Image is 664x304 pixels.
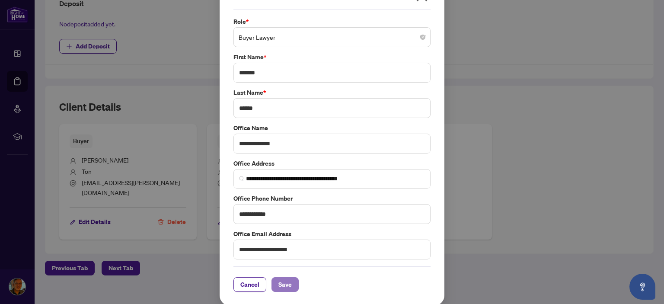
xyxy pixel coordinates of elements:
[239,176,244,181] img: search_icon
[233,123,431,133] label: Office Name
[233,229,431,239] label: Office Email Address
[233,159,431,168] label: Office Address
[278,278,292,291] span: Save
[271,277,299,292] button: Save
[420,35,425,40] span: close-circle
[233,17,431,26] label: Role
[233,88,431,97] label: Last Name
[233,52,431,62] label: First Name
[629,274,655,300] button: Open asap
[239,29,425,45] span: Buyer Lawyer
[233,194,431,203] label: Office Phone Number
[240,278,259,291] span: Cancel
[233,277,266,292] button: Cancel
